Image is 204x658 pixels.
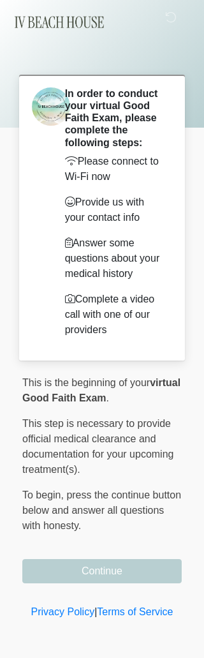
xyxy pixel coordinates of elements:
p: Complete a video call with one of our providers [65,292,163,338]
span: press the continue button below and answer all questions with honesty. [22,490,181,531]
a: | [94,606,97,617]
p: Provide us with your contact info [65,195,163,225]
a: Privacy Policy [31,606,95,617]
p: Answer some questions about your medical history [65,236,163,281]
span: This step is necessary to provide official medical clearance and documentation for your upcoming ... [22,418,173,475]
span: . [106,393,109,403]
button: Continue [22,559,182,583]
img: IV Beach House Logo [10,10,110,35]
a: Terms of Service [97,606,173,617]
h2: In order to conduct your virtual Good Faith Exam, please complete the following steps: [65,87,163,149]
h1: ‎ ‎ ‎ ‎ [13,46,191,70]
span: This is the beginning of your [22,377,150,388]
span: To begin, [22,490,66,500]
img: Agent Avatar [32,87,70,126]
p: Please connect to Wi-Fi now [65,154,163,184]
strong: virtual Good Faith Exam [22,377,180,403]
